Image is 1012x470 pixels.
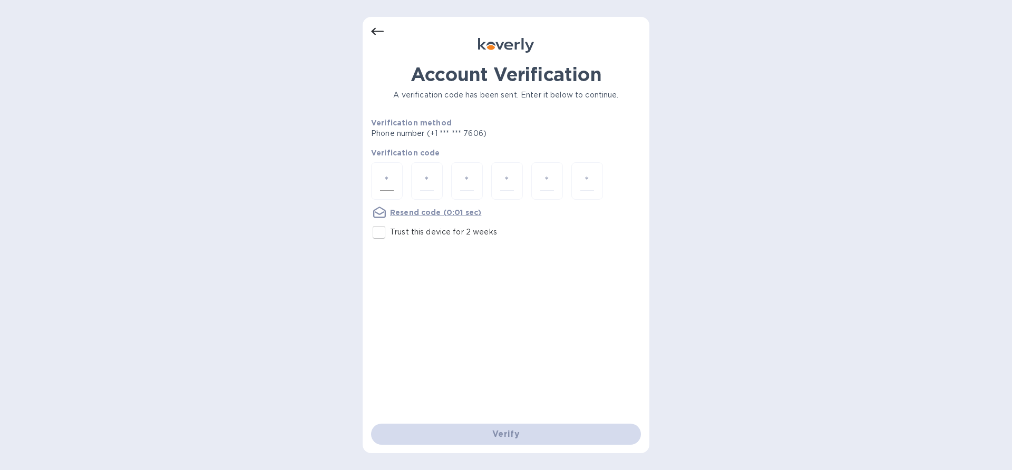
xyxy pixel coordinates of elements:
[371,148,641,158] p: Verification code
[371,63,641,85] h1: Account Verification
[390,208,481,217] u: Resend code (0:01 sec)
[371,128,567,139] p: Phone number (+1 *** *** 7606)
[371,119,452,127] b: Verification method
[390,227,497,238] p: Trust this device for 2 weeks
[371,90,641,101] p: A verification code has been sent. Enter it below to continue.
